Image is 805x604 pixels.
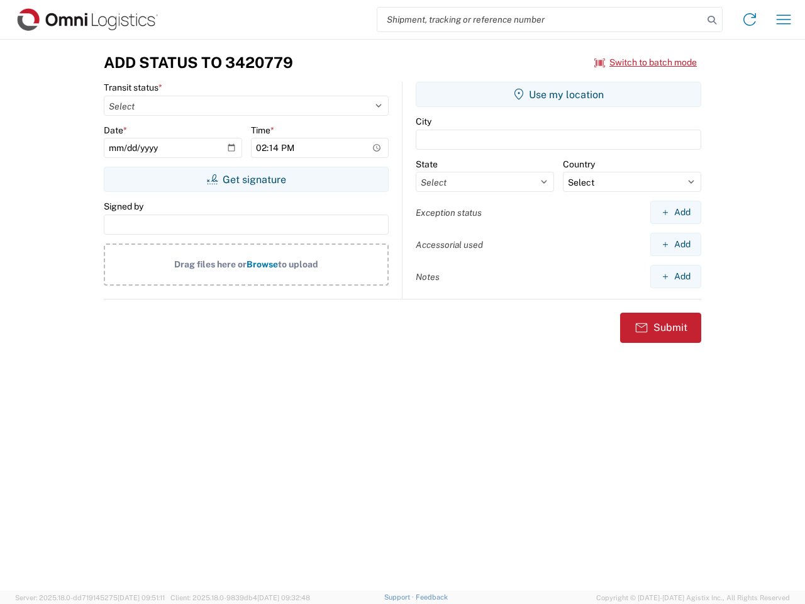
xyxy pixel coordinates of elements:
[15,594,165,601] span: Server: 2025.18.0-dd719145275
[650,265,701,288] button: Add
[596,592,790,603] span: Copyright © [DATE]-[DATE] Agistix Inc., All Rights Reserved
[377,8,703,31] input: Shipment, tracking or reference number
[416,271,440,282] label: Notes
[104,201,143,212] label: Signed by
[620,313,701,343] button: Submit
[416,159,438,170] label: State
[247,259,278,269] span: Browse
[563,159,595,170] label: Country
[251,125,274,136] label: Time
[416,207,482,218] label: Exception status
[104,53,293,72] h3: Add Status to 3420779
[416,82,701,107] button: Use my location
[416,239,483,250] label: Accessorial used
[257,594,310,601] span: [DATE] 09:32:48
[650,233,701,256] button: Add
[416,593,448,601] a: Feedback
[118,594,165,601] span: [DATE] 09:51:11
[104,125,127,136] label: Date
[104,167,389,192] button: Get signature
[650,201,701,224] button: Add
[104,82,162,93] label: Transit status
[384,593,416,601] a: Support
[594,52,697,73] button: Switch to batch mode
[278,259,318,269] span: to upload
[170,594,310,601] span: Client: 2025.18.0-9839db4
[174,259,247,269] span: Drag files here or
[416,116,431,127] label: City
